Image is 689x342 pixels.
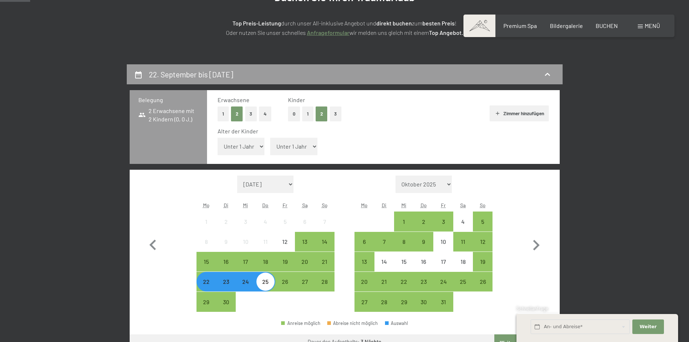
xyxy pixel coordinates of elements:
[138,107,198,123] span: 2 Erwachsene mit 2 Kindern (0, 0 J.)
[315,252,334,271] div: Sun Sep 21 2025
[355,259,373,277] div: 13
[385,321,408,326] div: Auswahl
[645,22,660,29] span: Menü
[256,212,275,231] div: Thu Sep 04 2025
[414,272,433,291] div: Thu Oct 23 2025
[256,279,275,297] div: 25
[216,212,236,231] div: Tue Sep 02 2025
[374,292,394,311] div: Tue Oct 28 2025
[550,22,583,29] a: Bildergalerie
[256,259,275,277] div: 18
[315,279,333,297] div: 28
[434,259,452,277] div: 17
[236,212,255,231] div: Wed Sep 03 2025
[196,272,216,291] div: Mon Sep 22 2025
[218,106,229,121] button: 1
[394,232,414,252] div: Anreise möglich
[296,279,314,297] div: 27
[216,232,236,252] div: Anreise nicht möglich
[395,259,413,277] div: 15
[473,212,493,231] div: Anreise möglich
[434,239,452,257] div: 10
[283,202,287,208] abbr: Freitag
[414,232,433,252] div: Thu Oct 09 2025
[196,292,216,311] div: Mon Sep 29 2025
[302,202,308,208] abbr: Samstag
[421,202,427,208] abbr: Donnerstag
[394,252,414,271] div: Anreise nicht möglich
[256,219,275,237] div: 4
[315,212,334,231] div: Anreise nicht möglich
[453,212,473,231] div: Anreise nicht möglich
[474,259,492,277] div: 19
[460,202,466,208] abbr: Samstag
[473,232,493,252] div: Sun Oct 12 2025
[414,272,433,291] div: Anreise möglich
[236,232,255,252] div: Wed Sep 10 2025
[315,219,333,237] div: 7
[218,127,543,135] div: Alter der Kinder
[216,232,236,252] div: Tue Sep 09 2025
[276,239,294,257] div: 12
[473,232,493,252] div: Anreise möglich
[296,259,314,277] div: 20
[454,279,472,297] div: 25
[262,202,268,208] abbr: Donnerstag
[394,252,414,271] div: Wed Oct 15 2025
[163,19,526,37] p: durch unser All-inklusive Angebot und zum ! Oder nutzen Sie unser schnelles wir melden uns gleich...
[453,232,473,252] div: Anreise möglich
[395,279,413,297] div: 22
[395,299,413,317] div: 29
[295,252,315,271] div: Anreise möglich
[216,212,236,231] div: Anreise nicht möglich
[596,22,618,29] a: BUCHEN
[197,219,215,237] div: 1
[433,232,453,252] div: Anreise nicht möglich
[295,212,315,231] div: Sat Sep 06 2025
[401,202,406,208] abbr: Mittwoch
[414,212,433,231] div: Thu Oct 02 2025
[414,252,433,271] div: Anreise nicht möglich
[394,232,414,252] div: Wed Oct 08 2025
[454,239,472,257] div: 11
[361,202,368,208] abbr: Montag
[374,232,394,252] div: Anreise möglich
[433,292,453,311] div: Anreise möglich
[414,279,433,297] div: 23
[422,20,455,27] strong: besten Preis
[355,239,373,257] div: 6
[434,219,452,237] div: 3
[256,212,275,231] div: Anreise nicht möglich
[640,323,657,330] span: Weiter
[474,219,492,237] div: 5
[394,272,414,291] div: Anreise möglich
[394,272,414,291] div: Wed Oct 22 2025
[473,272,493,291] div: Sun Oct 26 2025
[454,259,472,277] div: 18
[275,252,295,271] div: Anreise möglich
[224,202,228,208] abbr: Dienstag
[375,299,393,317] div: 28
[316,106,328,121] button: 2
[374,272,394,291] div: Anreise möglich
[503,22,537,29] span: Premium Spa
[473,252,493,271] div: Anreise möglich
[236,212,255,231] div: Anreise nicht möglich
[217,259,235,277] div: 16
[236,272,255,291] div: Wed Sep 24 2025
[256,252,275,271] div: Anreise möglich
[275,232,295,252] div: Anreise nicht möglich
[327,321,378,326] div: Abreise nicht möglich
[382,202,386,208] abbr: Dienstag
[216,272,236,291] div: Anreise möglich
[275,272,295,291] div: Anreise möglich
[453,232,473,252] div: Sat Oct 11 2025
[374,232,394,252] div: Tue Oct 07 2025
[295,212,315,231] div: Anreise nicht möglich
[236,252,255,271] div: Wed Sep 17 2025
[275,252,295,271] div: Fri Sep 19 2025
[196,252,216,271] div: Anreise möglich
[355,299,373,317] div: 27
[256,252,275,271] div: Thu Sep 18 2025
[354,292,374,311] div: Mon Oct 27 2025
